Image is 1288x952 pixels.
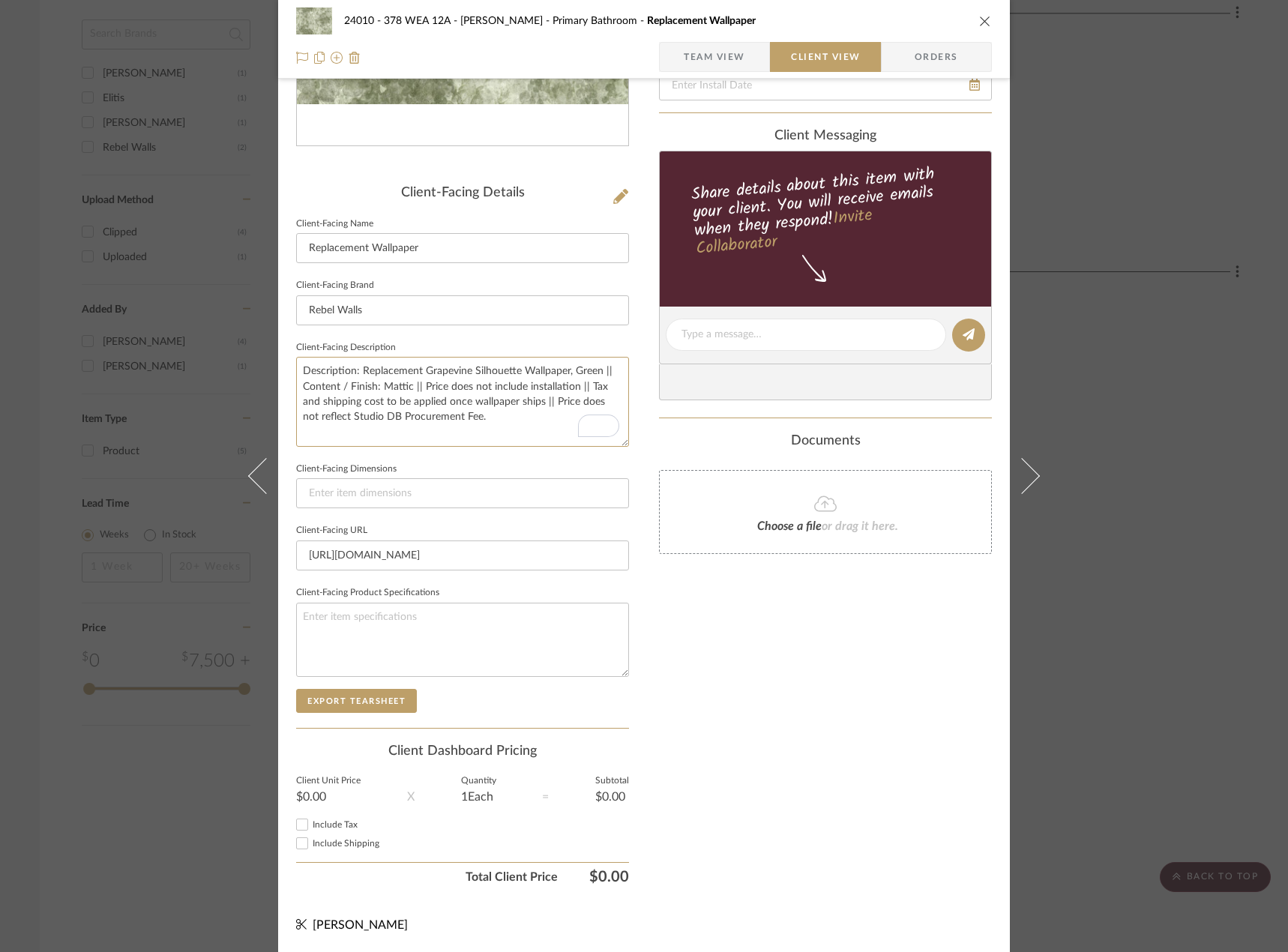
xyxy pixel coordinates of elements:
[657,161,994,262] div: Share details about this item with your client. You will receive emails when they respond!
[978,14,992,28] button: close
[659,70,992,100] input: Enter Install Date
[595,777,629,785] label: Subtotal
[296,282,374,289] label: Client-Facing Brand
[296,689,417,713] button: Export Tearsheet
[313,839,379,848] span: Include Shipping
[461,791,496,803] div: 1 Each
[296,478,629,508] input: Enter item dimensions
[296,744,629,760] div: Client Dashboard Pricing
[558,868,629,886] span: $0.00
[296,357,629,446] textarea: To enrich screen reader interactions, please activate Accessibility in Grammarly extension settings
[757,520,822,532] span: Choose a file
[296,540,629,570] input: Enter item URL
[296,589,439,597] label: Client-Facing Product Specifications
[822,520,898,532] span: or drag it here.
[296,233,629,263] input: Enter Client-Facing Item Name
[296,868,558,886] span: Total Client Price
[296,527,367,534] label: Client-Facing URL
[542,788,549,806] div: =
[647,16,756,26] span: Replacement Wallpaper
[296,295,629,325] input: Enter Client-Facing Brand
[791,42,860,72] span: Client View
[344,16,553,26] span: 24010 - 378 WEA 12A - [PERSON_NAME]
[553,16,647,26] span: Primary Bathroom
[296,185,629,202] div: Client-Facing Details
[296,791,361,803] div: $0.00
[595,791,629,803] div: $0.00
[659,128,992,145] div: client Messaging
[313,820,358,829] span: Include Tax
[898,42,975,72] span: Orders
[296,6,332,36] img: 4815af5b-0006-4375-811b-75c665b9693f_48x40.jpg
[407,788,415,806] div: X
[659,433,992,450] div: Documents
[461,777,496,785] label: Quantity
[296,344,396,352] label: Client-Facing Description
[296,220,373,228] label: Client-Facing Name
[684,42,745,72] span: Team View
[349,52,361,64] img: Remove from project
[296,466,397,473] label: Client-Facing Dimensions
[313,919,408,931] span: [PERSON_NAME]
[296,777,361,785] label: Client Unit Price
